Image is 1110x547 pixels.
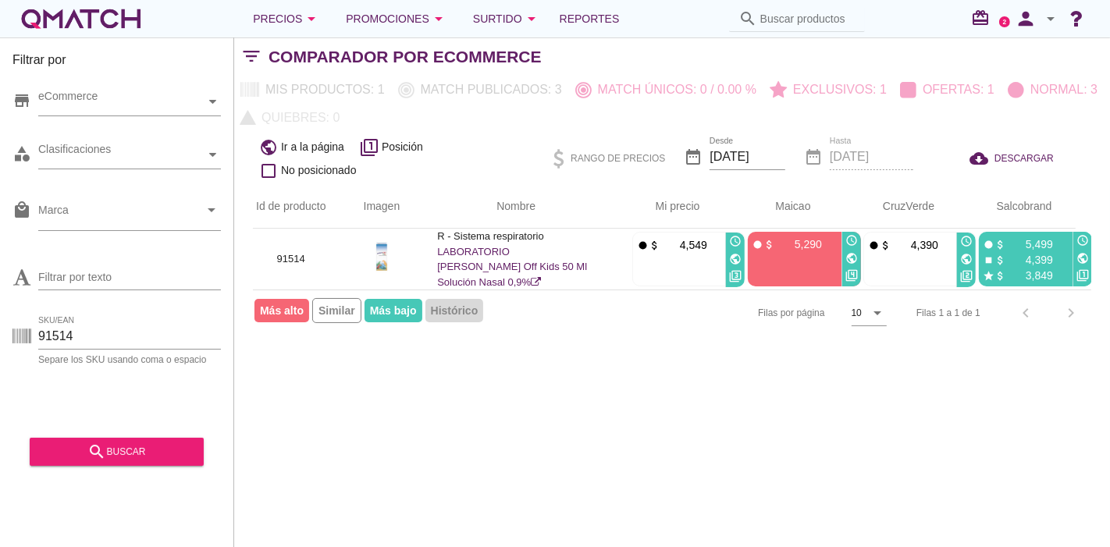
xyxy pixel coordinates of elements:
i: filter_1 [1076,269,1089,282]
p: 3,849 [1006,268,1053,283]
i: date_range [684,147,703,166]
th: Nombre: Not sorted. [418,185,614,229]
div: Separe los SKU usando coma o espacio [38,355,221,364]
i: public [1076,252,1089,265]
i: person [1010,8,1041,30]
button: DESCARGAR [957,144,1066,172]
i: attach_money [994,270,1006,282]
button: Match únicos: 0 / 0.00 % [569,76,763,104]
i: access_time [729,235,742,247]
button: Promociones [333,3,461,34]
i: attach_money [649,240,660,251]
i: redeem [971,9,996,27]
i: access_time [960,235,973,247]
button: Surtido [461,3,553,34]
p: 5,290 [775,236,822,252]
i: public [259,138,278,157]
i: store [12,91,31,110]
i: arrow_drop_down [522,9,541,28]
th: CruzVerde: Not sorted. Activate to sort ascending. [845,185,960,229]
p: Match únicos: 0 / 0.00 % [592,80,756,99]
i: fiber_manual_record [752,239,763,250]
th: Imagen: Not sorted. [345,185,419,229]
h2: Comparador por eCommerce [269,44,542,69]
i: attach_money [994,239,1006,250]
button: Normal: 3 [1001,76,1105,104]
th: Salcobrand: Not sorted. Activate to sort ascending. [960,185,1076,229]
input: Desde [710,144,785,169]
div: Promociones [346,9,448,28]
a: white-qmatch-logo [19,3,144,34]
span: DESCARGAR [994,151,1054,165]
button: Precios [240,3,333,34]
i: arrow_drop_down [868,304,887,322]
i: filter_4 [845,269,858,282]
span: Ir a la página [281,139,344,155]
i: search [738,9,757,28]
p: Normal: 3 [1024,80,1098,99]
button: Ofertas: 1 [894,76,1001,104]
h3: Filtrar por [12,51,221,76]
i: fiber_manual_record [983,239,994,250]
a: 2 [999,16,1010,27]
i: access_time [845,234,858,247]
span: Similar [312,298,361,323]
i: arrow_drop_down [1041,9,1060,28]
p: 4,390 [891,237,938,253]
span: Posición [382,139,423,155]
button: buscar [30,438,204,466]
span: No posicionado [281,162,357,179]
th: Mi precio: Not sorted. Activate to sort ascending. [614,185,729,229]
p: 4,549 [660,237,707,253]
i: access_time [1076,234,1089,247]
button: Exclusivos: 1 [763,76,894,104]
i: local_mall [12,201,31,219]
img: 91514_275.jpg [366,237,397,276]
i: public [845,252,858,265]
span: Más alto [254,299,309,322]
p: Exclusivos: 1 [787,80,887,99]
i: filter_3 [729,270,742,282]
div: 10 [852,306,862,320]
i: attach_money [763,239,775,250]
a: Reportes [553,3,626,34]
i: filter_2 [960,270,973,282]
i: filter_1 [360,138,379,157]
div: buscar [42,442,191,461]
i: public [960,253,973,265]
i: arrow_drop_down [429,9,448,28]
i: attach_money [880,240,891,251]
th: Maicao: Not sorted. Activate to sort ascending. [729,185,845,229]
i: check_box_outline_blank [259,162,278,180]
i: attach_money [994,254,1006,266]
i: fiber_manual_record [868,240,880,251]
p: 5,499 [1006,236,1053,252]
i: cloud_download [969,149,994,168]
i: search [87,442,106,461]
div: Filas por página [602,290,887,336]
text: 2 [1003,18,1007,25]
a: LABORATORIO [PERSON_NAME] Off Kids 50 Ml Solución Nasal 0,9% [437,246,587,288]
i: arrow_drop_down [202,201,221,219]
th: Id de producto: Not sorted. [237,185,345,229]
i: filter_list [234,56,269,57]
p: 4,399 [1006,252,1053,268]
span: Más bajo [365,299,422,322]
i: stop [983,254,994,266]
div: Precios [253,9,321,28]
i: public [729,253,742,265]
div: Filas 1 a 1 de 1 [916,306,980,320]
i: category [12,144,31,163]
span: Histórico [425,299,484,322]
i: star [983,270,994,282]
i: fiber_manual_record [637,240,649,251]
input: Buscar productos [760,6,856,31]
span: Reportes [560,9,620,28]
p: R - Sistema respiratorio [437,229,595,244]
div: Surtido [473,9,541,28]
p: Ofertas: 1 [916,80,994,99]
i: arrow_drop_down [302,9,321,28]
p: 91514 [256,251,326,267]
